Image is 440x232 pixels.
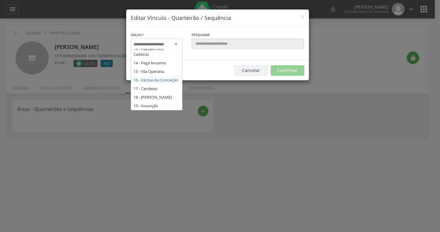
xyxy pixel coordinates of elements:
button: Confirmar [271,65,304,76]
div: 13 - Planalto dos Cadeiras [131,44,182,59]
div: 16 - Várzea da Conceição [131,76,182,84]
h4: Editar Vínculo - Quarteirão / Sequência [131,14,304,22]
div: 19 - Assunção [131,101,182,110]
span: × [301,12,304,21]
span: Pesquisar [192,32,210,37]
div: 18 - [PERSON_NAME] [131,93,182,101]
button: Close [301,13,304,20]
div: 15 - Vila Operária [131,67,182,76]
div: 14 - Pega Avoante [131,59,182,67]
button: Cancelar [234,65,268,76]
span: Sisloc [131,32,142,37]
div: 17 - Candeias [131,84,182,93]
